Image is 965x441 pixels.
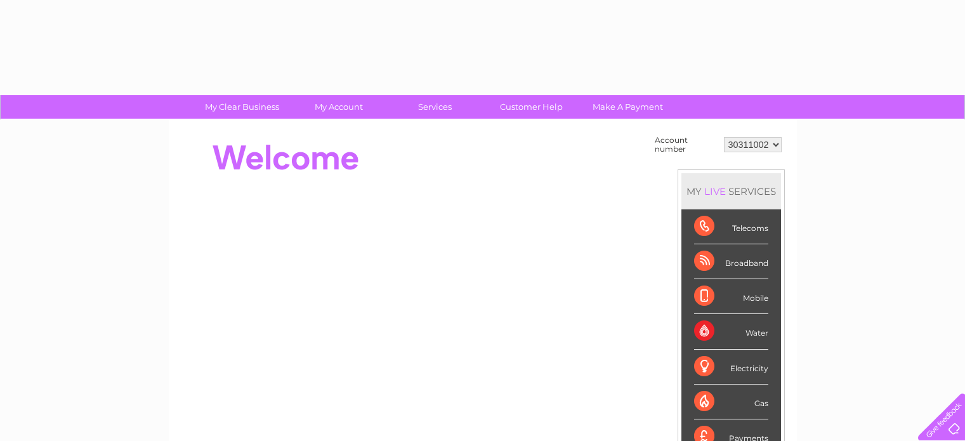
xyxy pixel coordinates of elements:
div: LIVE [702,185,728,197]
div: Water [694,314,768,349]
div: Mobile [694,279,768,314]
td: Account number [652,133,721,157]
a: My Clear Business [190,95,294,119]
a: Customer Help [479,95,584,119]
div: MY SERVICES [681,173,781,209]
a: My Account [286,95,391,119]
div: Electricity [694,350,768,385]
div: Telecoms [694,209,768,244]
div: Gas [694,385,768,419]
div: Broadband [694,244,768,279]
a: Make A Payment [575,95,680,119]
a: Services [383,95,487,119]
